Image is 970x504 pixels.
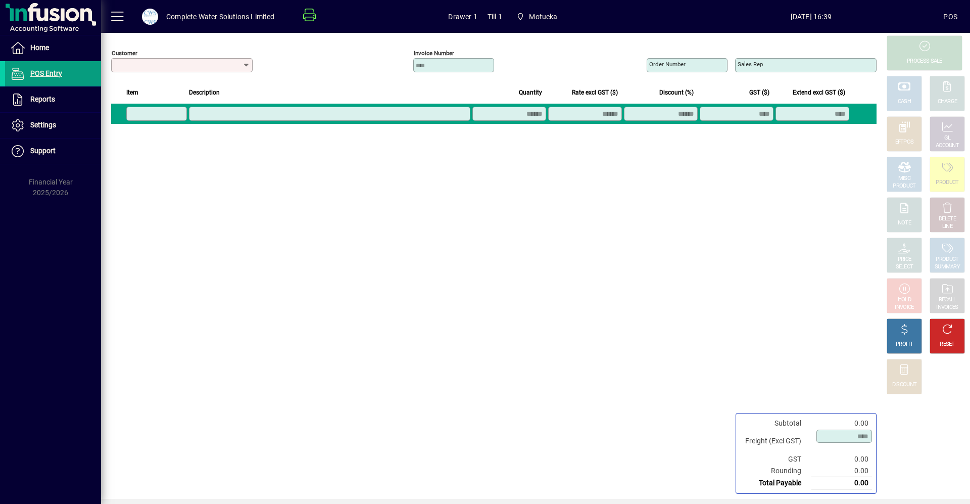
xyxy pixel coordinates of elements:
[793,87,845,98] span: Extend excl GST ($)
[898,256,911,263] div: PRICE
[572,87,618,98] span: Rate excl GST ($)
[5,139,101,164] a: Support
[936,179,958,187] div: PRODUCT
[659,87,694,98] span: Discount (%)
[811,465,872,477] td: 0.00
[30,95,55,103] span: Reports
[898,175,910,182] div: MISC
[898,98,911,106] div: CASH
[939,215,956,223] div: DELETE
[740,429,811,453] td: Freight (Excl GST)
[896,341,913,348] div: PROFIT
[166,9,275,25] div: Complete Water Solutions Limited
[678,9,943,25] span: [DATE] 16:39
[414,50,454,57] mat-label: Invoice number
[936,256,958,263] div: PRODUCT
[5,87,101,112] a: Reports
[738,61,763,68] mat-label: Sales rep
[895,304,913,311] div: INVOICE
[898,296,911,304] div: HOLD
[5,113,101,138] a: Settings
[512,8,562,26] span: Motueka
[126,87,138,98] span: Item
[519,87,542,98] span: Quantity
[943,9,957,25] div: POS
[938,98,957,106] div: CHARGE
[189,87,220,98] span: Description
[907,58,942,65] div: PROCESS SALE
[898,219,911,227] div: NOTE
[740,418,811,429] td: Subtotal
[935,263,960,271] div: SUMMARY
[892,381,916,389] div: DISCOUNT
[939,296,956,304] div: RECALL
[529,9,557,25] span: Motueka
[749,87,769,98] span: GST ($)
[940,341,955,348] div: RESET
[5,35,101,61] a: Home
[112,50,137,57] mat-label: Customer
[30,121,56,129] span: Settings
[30,69,62,77] span: POS Entry
[740,453,811,465] td: GST
[942,223,952,231] div: LINE
[936,304,958,311] div: INVOICES
[488,9,502,25] span: Till 1
[936,142,959,150] div: ACCOUNT
[448,9,477,25] span: Drawer 1
[811,477,872,489] td: 0.00
[893,182,915,190] div: PRODUCT
[740,477,811,489] td: Total Payable
[811,453,872,465] td: 0.00
[740,465,811,477] td: Rounding
[134,8,166,26] button: Profile
[30,43,49,52] span: Home
[30,147,56,155] span: Support
[811,418,872,429] td: 0.00
[944,134,951,142] div: GL
[649,61,686,68] mat-label: Order number
[896,263,913,271] div: SELECT
[895,139,914,146] div: EFTPOS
